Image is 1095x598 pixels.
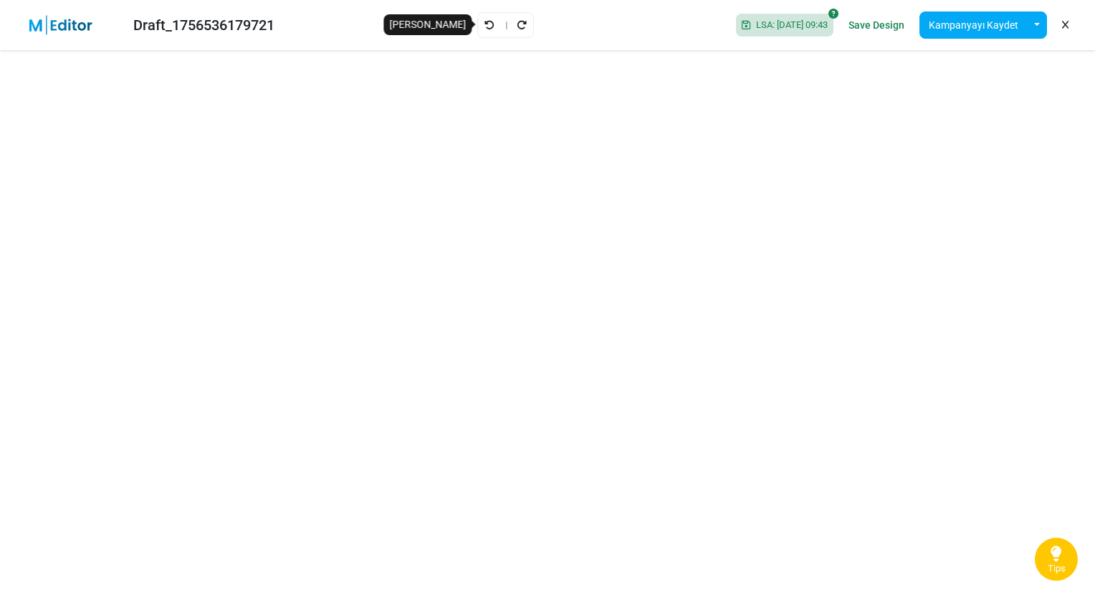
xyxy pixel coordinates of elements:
div: Draft_1756536179721 [133,14,274,36]
a: Save Design [845,13,908,37]
a: Geri Al [484,16,495,34]
button: Kampanyayı Kaydet [919,11,1028,39]
a: Yeniden Uygula [516,16,527,34]
span: Tips [1048,563,1066,574]
div: [PERSON_NAME] [383,14,472,35]
i: SoftSave® is off [828,9,838,19]
span: LSA: [DATE] 09:43 [750,19,828,31]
